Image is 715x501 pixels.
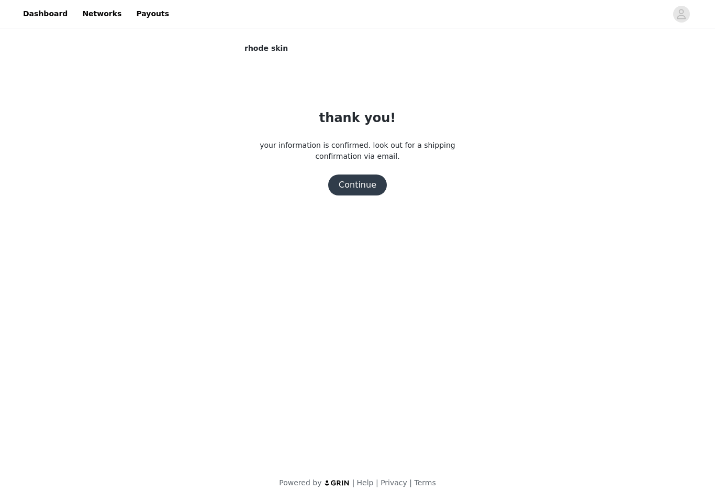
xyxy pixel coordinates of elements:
[328,175,387,195] button: Continue
[279,478,321,487] span: Powered by
[244,43,288,54] span: rhode skin
[352,478,355,487] span: |
[409,478,412,487] span: |
[324,480,350,486] img: logo
[376,478,378,487] span: |
[76,2,128,26] a: Networks
[414,478,435,487] a: Terms
[676,6,686,23] div: avatar
[130,2,175,26] a: Payouts
[357,478,374,487] a: Help
[17,2,74,26] a: Dashboard
[244,140,471,162] p: your information is confirmed. look out for a shipping confirmation via email.
[381,478,407,487] a: Privacy
[319,108,396,127] h1: thank you!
